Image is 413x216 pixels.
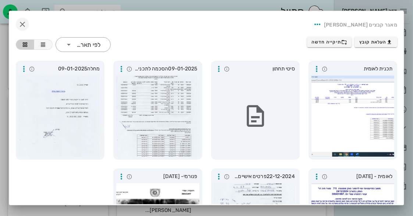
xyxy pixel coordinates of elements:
[134,65,197,73] span: 09-01-2025הסכמה לתכנית לאומית
[232,173,295,181] span: 22-12-2024פרטים אישיים+בריאות
[355,37,397,47] button: העלאת קובץ
[311,39,347,45] span: תיקייה חדשה
[56,37,111,52] div: לפי תאריך
[307,37,352,47] button: תיקייה חדשה
[37,65,100,73] span: מחלה09-01-2025
[232,65,295,73] span: סיטי תחתון
[359,39,393,45] span: העלאת קובץ
[330,173,392,181] span: לאומית - [DATE]
[76,42,100,48] div: לפי תאריך
[134,173,197,181] span: פנורמי- [DATE]
[330,65,392,73] span: תכנית לאומית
